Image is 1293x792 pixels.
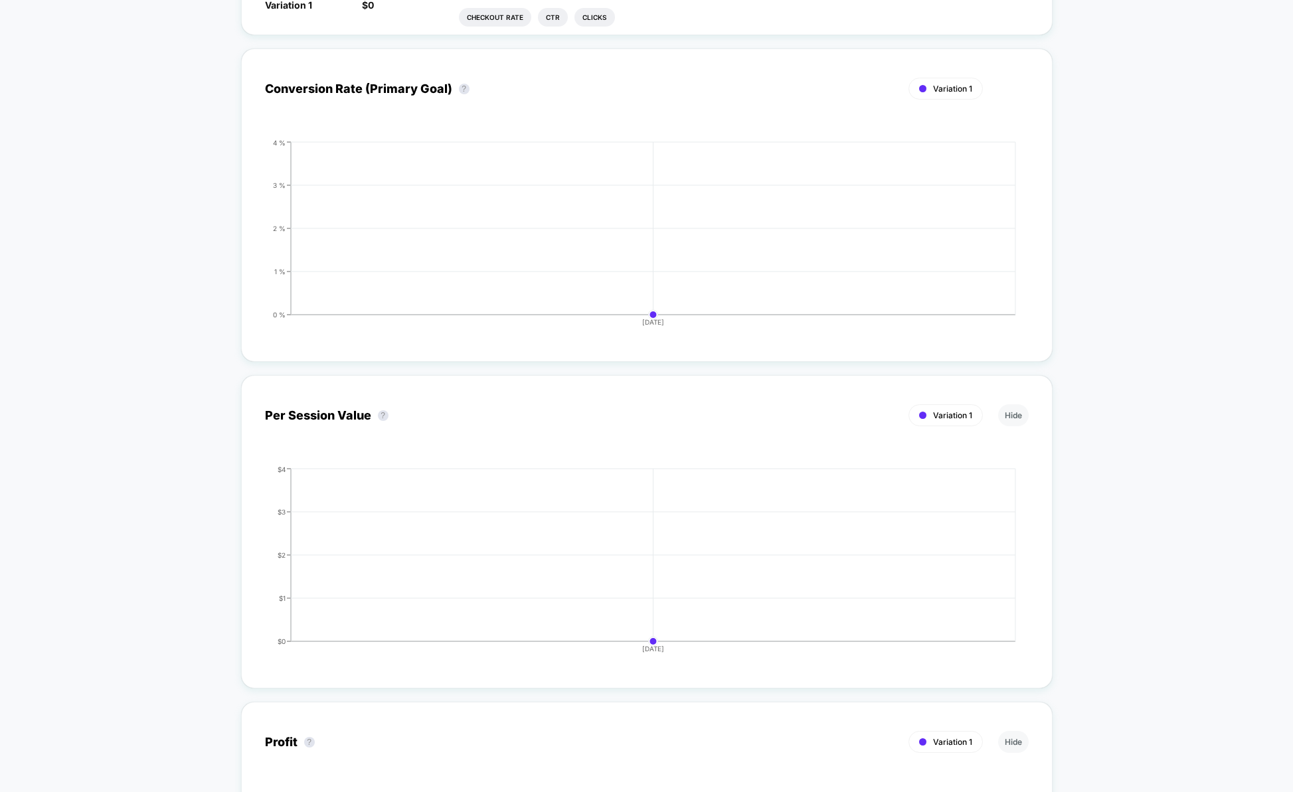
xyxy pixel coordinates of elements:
button: ? [304,737,315,748]
tspan: $4 [278,465,286,473]
tspan: [DATE] [642,318,664,326]
span: Variation 1 [933,84,972,94]
tspan: $3 [278,507,286,515]
span: Variation 1 [933,410,972,420]
tspan: 2 % [273,224,286,232]
button: Hide [998,404,1029,426]
tspan: 4 % [273,138,286,146]
button: Hide [998,731,1029,753]
li: Checkout Rate [459,8,531,27]
tspan: [DATE] [642,645,664,653]
span: Variation 1 [933,737,972,747]
button: ? [378,410,388,421]
tspan: $1 [279,594,286,601]
button: ? [459,84,470,94]
tspan: $0 [278,637,286,645]
tspan: 1 % [274,267,286,275]
tspan: $2 [278,550,286,558]
div: CONVERSION_RATE [252,139,1015,338]
tspan: 3 % [273,181,286,189]
tspan: 0 % [273,310,286,318]
li: Ctr [538,8,568,27]
div: PER_SESSION_VALUE [252,465,1015,665]
li: Clicks [574,8,615,27]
